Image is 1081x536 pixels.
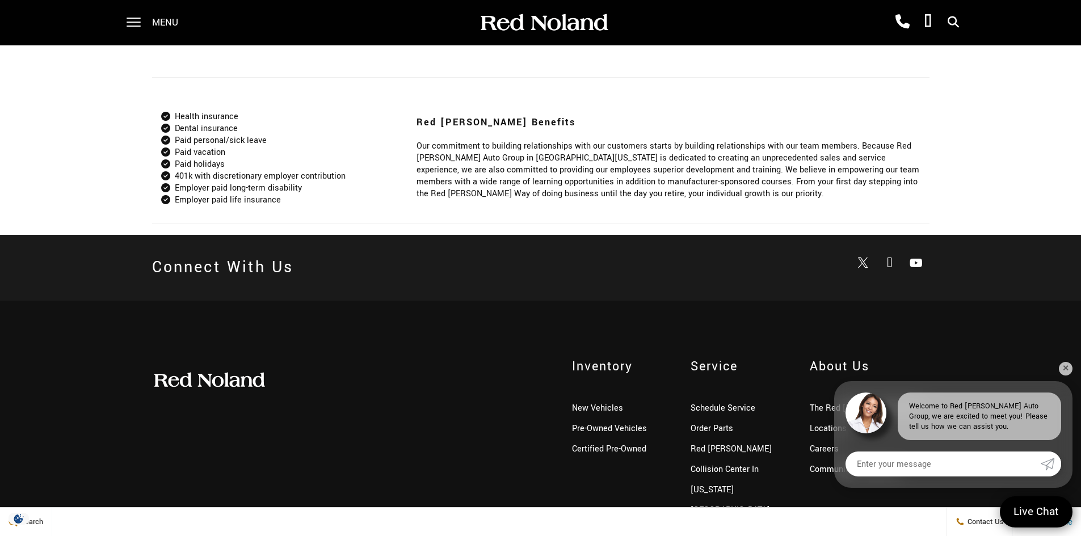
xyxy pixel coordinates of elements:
[175,134,400,146] li: Paid personal/sick leave
[810,402,925,414] a: The Red [PERSON_NAME] Way
[810,443,839,455] a: Careers
[572,357,674,375] span: Inventory
[691,443,772,516] a: Red [PERSON_NAME] Collision Center In [US_STATE][GEOGRAPHIC_DATA]
[175,182,400,194] li: Employer paid long-term disability
[6,513,32,525] img: Opt-Out Icon
[846,392,886,433] img: Agent profile photo
[898,392,1061,440] div: Welcome to Red [PERSON_NAME] Auto Group, we are excited to meet you! Please tell us how we can as...
[6,513,32,525] section: Click to Open Cookie Consent Modal
[417,111,929,134] h3: Red [PERSON_NAME] Benefits
[175,146,400,158] li: Paid vacation
[1000,496,1072,527] a: Live Chat
[152,252,294,284] h2: Connect With Us
[965,517,1004,527] span: Contact Us
[691,357,793,375] span: Service
[572,443,646,455] a: Certified Pre-Owned
[175,170,400,182] li: 401k with discretionary employer contribution
[572,402,623,414] a: New Vehicles
[175,123,400,134] li: Dental insurance
[1008,504,1065,520] span: Live Chat
[810,357,929,375] span: About Us
[417,140,929,200] p: Our commitment to building relationships with our customers starts by building relationships with...
[691,402,755,414] a: Schedule Service
[691,423,733,434] a: Order Parts
[905,252,928,275] a: Open Youtube-play in a new window
[152,372,266,389] img: Red Noland Auto Group
[852,252,874,275] a: Open Twitter in a new window
[878,252,901,275] a: Open Facebook in a new window
[478,13,609,33] img: Red Noland Auto Group
[810,463,900,475] a: Community Involvement
[810,423,847,434] a: Locations
[175,111,400,123] li: Health insurance
[175,158,400,170] li: Paid holidays
[1041,451,1061,476] a: Submit
[175,194,400,206] li: Employer paid life insurance
[572,423,647,434] a: Pre-Owned Vehicles
[846,451,1041,476] input: Enter your message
